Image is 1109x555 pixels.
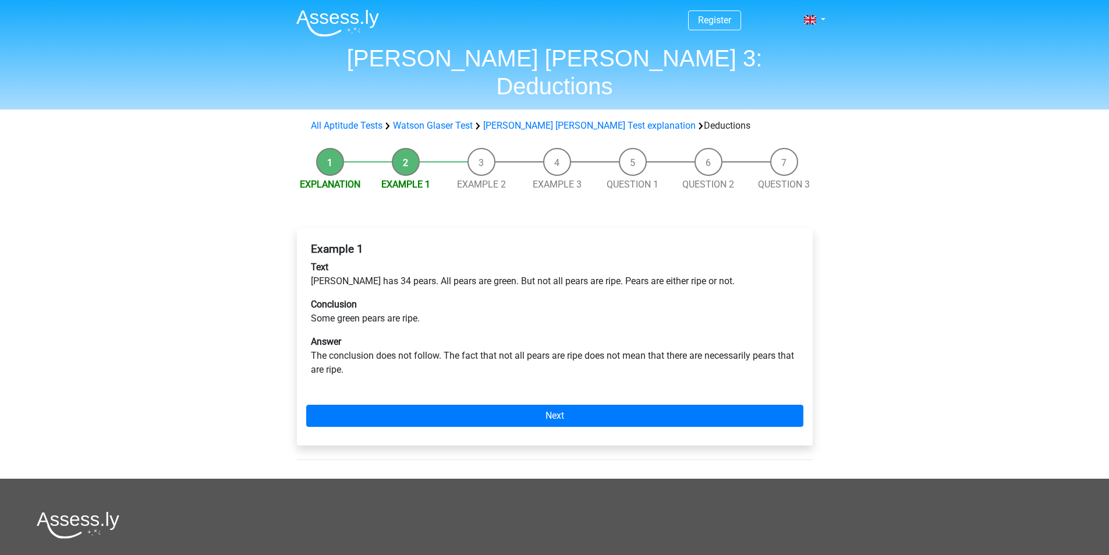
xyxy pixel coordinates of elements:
a: Watson Glaser Test [393,120,473,131]
a: Question 2 [682,179,734,190]
a: All Aptitude Tests [311,120,382,131]
a: Example 1 [381,179,430,190]
a: Question 3 [758,179,810,190]
b: Example 1 [311,242,363,256]
b: Answer [311,336,341,347]
p: [PERSON_NAME] has 34 pears. All pears are green. But not all pears are ripe. Pears are either rip... [311,260,799,288]
h1: [PERSON_NAME] [PERSON_NAME] 3: Deductions [287,44,823,100]
a: Explanation [300,179,360,190]
a: Question 1 [607,179,658,190]
img: Assessly [296,9,379,37]
a: Register [698,15,731,26]
div: Deductions [306,119,803,133]
b: Text [311,261,328,273]
a: Example 2 [457,179,506,190]
a: Example 3 [533,179,582,190]
p: The conclusion does not follow. The fact that not all pears are ripe does not mean that there are... [311,335,799,377]
a: [PERSON_NAME] [PERSON_NAME] Test explanation [483,120,696,131]
img: Assessly logo [37,511,119,539]
b: Conclusion [311,299,357,310]
p: Some green pears are ripe. [311,298,799,326]
a: Next [306,405,803,427]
